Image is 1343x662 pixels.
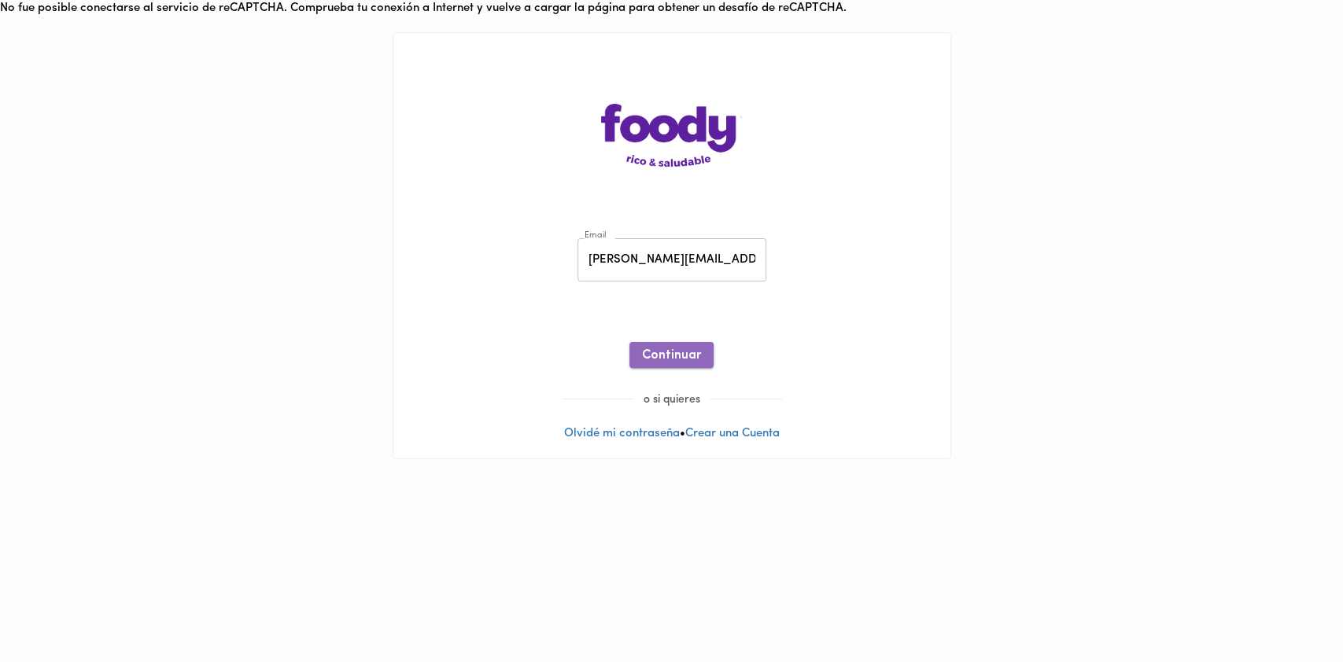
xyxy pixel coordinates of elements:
img: logo-main-page.png [601,104,743,167]
span: o si quieres [634,394,710,406]
iframe: Messagebird Livechat Widget [1252,571,1327,646]
button: Continuar [629,342,714,368]
span: Continuar [642,348,701,363]
a: Crear una Cuenta [685,428,780,439]
input: pepitoperez@gmail.com [577,238,766,281]
div: • [393,33,950,458]
a: Olvidé mi contraseña [564,428,680,439]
